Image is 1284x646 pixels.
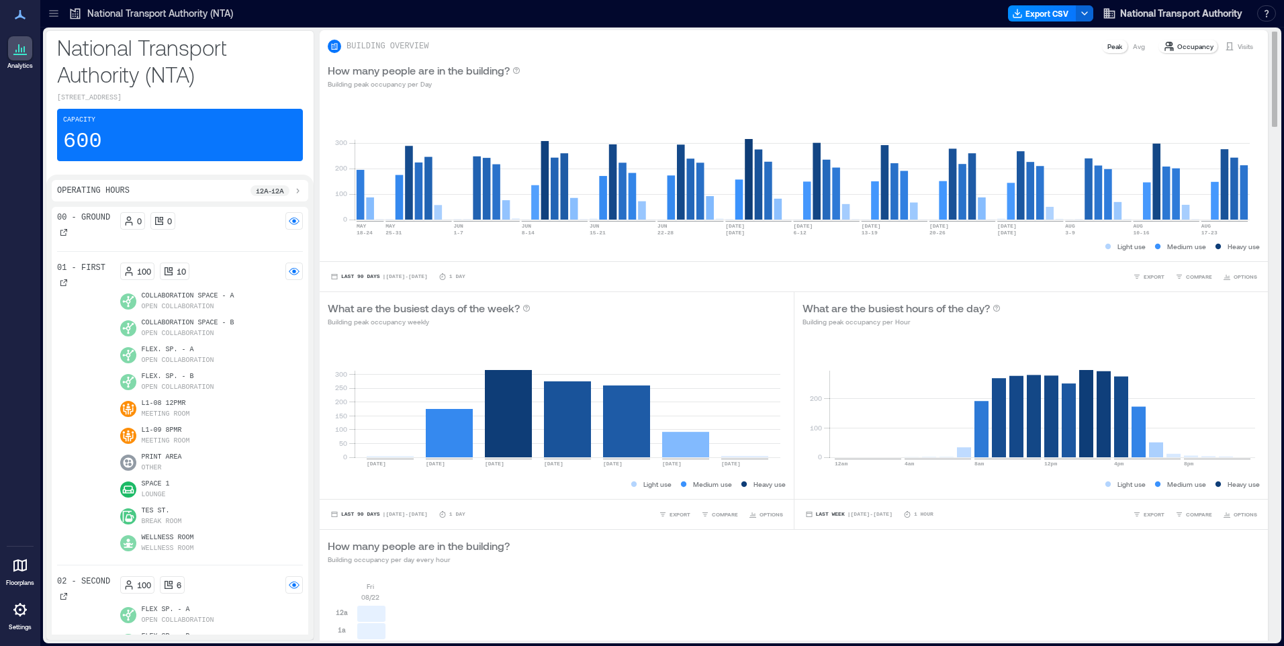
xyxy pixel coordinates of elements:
[367,461,386,467] text: [DATE]
[1173,508,1215,521] button: COMPARE
[590,230,606,236] text: 15-21
[137,266,151,277] p: 100
[142,382,214,393] p: Open Collaboration
[721,461,741,467] text: [DATE]
[57,93,303,103] p: [STREET_ADDRESS]
[522,230,535,236] text: 8-14
[328,79,520,89] p: Building peak occupancy per Day
[426,461,445,467] text: [DATE]
[87,7,233,20] p: National Transport Authority (NTA)
[2,549,38,591] a: Floorplans
[142,409,190,420] p: Meeting Room
[9,623,32,631] p: Settings
[1114,461,1124,467] text: 4pm
[142,302,214,312] p: Open Collaboration
[1144,510,1164,518] span: EXPORT
[1008,5,1076,21] button: Export CSV
[328,554,510,565] p: Building occupancy per day every hour
[1186,510,1212,518] span: COMPARE
[1144,273,1164,281] span: EXPORT
[1238,41,1253,52] p: Visits
[698,508,741,521] button: COMPARE
[997,230,1017,236] text: [DATE]
[862,230,878,236] text: 13-19
[449,273,465,281] p: 1 Day
[142,604,214,615] p: Flex Sp. - A
[1186,273,1212,281] span: COMPARE
[343,215,347,223] tspan: 0
[385,230,402,236] text: 25-31
[1117,241,1146,252] p: Light use
[1173,270,1215,283] button: COMPARE
[712,510,738,518] span: COMPARE
[449,510,465,518] p: 1 Day
[1201,223,1211,229] text: AUG
[335,412,347,420] tspan: 150
[1167,479,1206,490] p: Medium use
[793,223,813,229] text: [DATE]
[862,223,881,229] text: [DATE]
[177,266,186,277] p: 10
[63,128,102,155] p: 600
[603,461,623,467] text: [DATE]
[1184,461,1194,467] text: 8pm
[57,263,105,273] p: 01 - First
[929,230,946,236] text: 20-26
[357,223,367,229] text: MAY
[142,318,234,328] p: Collaboration Space - B
[657,223,668,229] text: JUN
[817,453,821,461] tspan: 0
[1234,510,1257,518] span: OPTIONS
[328,62,510,79] p: How many people are in the building?
[1120,7,1242,20] span: National Transport Authority
[328,270,430,283] button: Last 90 Days |[DATE]-[DATE]
[137,580,151,590] p: 100
[137,216,142,226] p: 0
[142,631,214,642] p: Flex Sp. - B
[142,344,214,355] p: Flex. Sp. - A
[835,461,847,467] text: 12am
[522,223,532,229] text: JUN
[142,398,190,409] p: L1-08 12PMR
[809,424,821,432] tspan: 100
[1130,270,1167,283] button: EXPORT
[4,594,36,635] a: Settings
[793,230,806,236] text: 6-12
[256,185,284,196] p: 12a - 12a
[335,425,347,433] tspan: 100
[335,398,347,406] tspan: 200
[142,506,182,516] p: Tes St.
[643,479,672,490] p: Light use
[3,32,37,74] a: Analytics
[929,223,949,229] text: [DATE]
[336,607,348,618] p: 12a
[335,164,347,172] tspan: 200
[357,230,373,236] text: 18-24
[905,461,915,467] text: 4am
[760,510,783,518] span: OPTIONS
[1134,223,1144,229] text: AUG
[335,370,347,378] tspan: 300
[1167,241,1206,252] p: Medium use
[914,510,933,518] p: 1 Hour
[142,355,214,366] p: Open Collaboration
[335,189,347,197] tspan: 100
[1134,230,1150,236] text: 10-16
[656,508,693,521] button: EXPORT
[725,230,745,236] text: [DATE]
[142,436,190,447] p: Meeting Room
[142,328,214,339] p: Open Collaboration
[997,223,1017,229] text: [DATE]
[1107,41,1122,52] p: Peak
[361,592,379,602] p: 08/22
[338,625,346,635] p: 1a
[544,461,563,467] text: [DATE]
[662,461,682,467] text: [DATE]
[746,508,786,521] button: OPTIONS
[802,300,990,316] p: What are the busiest hours of the day?
[1065,230,1075,236] text: 3-9
[1220,508,1260,521] button: OPTIONS
[142,533,194,543] p: Wellness Room
[167,216,172,226] p: 0
[974,461,984,467] text: 8am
